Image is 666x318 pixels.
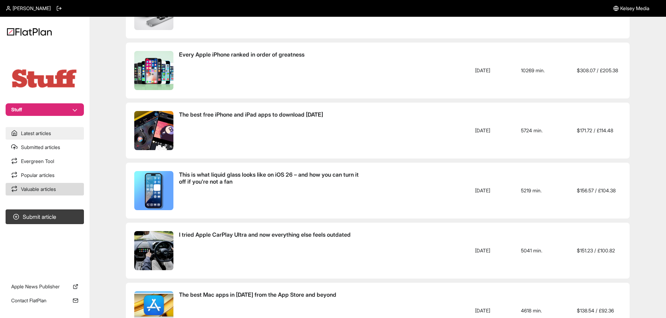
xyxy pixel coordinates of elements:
[179,171,359,210] span: This is what liquid glass looks like on iOS 26 – and how you can turn it off if you’re not a fan
[6,127,84,140] a: Latest articles
[515,103,571,158] td: 5724 min.
[598,187,616,193] span: £ 104.38
[470,163,515,219] td: [DATE]
[6,103,84,116] button: Stuff
[6,183,84,195] a: Valuable articles
[179,231,351,270] span: I tried Apple CarPlay Ultra and now everything else feels outdated
[577,247,593,253] span: $ 151.23
[134,111,359,150] a: The best free iPhone and iPad apps to download [DATE]
[134,171,359,210] a: This is what liquid glass looks like on iOS 26 – and how you can turn it off if you’re not a fan
[134,231,173,270] img: I tried Apple CarPlay Ultra and now everything else feels outdated
[600,67,618,73] span: £ 205.38
[13,5,51,12] span: [PERSON_NAME]
[7,28,52,36] img: Logo
[179,51,305,90] span: Every Apple iPhone ranked in order of greatness
[515,223,571,279] td: 5041 min.
[571,43,630,98] td: /
[6,169,84,182] a: Popular articles
[577,67,595,73] span: $ 308.07
[10,68,80,89] img: Publication Logo
[597,247,615,253] span: £ 100.82
[134,51,173,90] img: Every Apple iPhone ranked in order of greatness
[179,231,351,238] span: I tried Apple CarPlay Ultra and now everything else feels outdated
[571,163,630,219] td: /
[620,5,649,12] span: Kelsey Media
[6,280,84,293] a: Apple News Publisher
[6,5,51,12] a: [PERSON_NAME]
[571,223,630,279] td: /
[470,103,515,158] td: [DATE]
[179,51,305,58] span: Every Apple iPhone ranked in order of greatness
[599,308,614,313] span: £ 92.36
[179,111,323,150] span: The best free iPhone and iPad apps to download today
[6,209,84,224] button: Submit article
[6,141,84,154] a: Submitted articles
[179,111,323,118] span: The best free iPhone and iPad apps to download [DATE]
[470,223,515,279] td: [DATE]
[6,155,84,168] a: Evergreen Tool
[470,43,515,98] td: [DATE]
[577,187,594,193] span: $ 156.57
[597,127,613,133] span: £ 114.48
[179,291,336,298] span: The best Mac apps in [DATE] from the App Store and beyond
[577,127,592,133] span: $ 171.72
[179,171,359,185] span: This is what liquid glass looks like on iOS 26 – and how you can turn it off if you’re not a fan
[134,171,173,210] img: This is what liquid glass looks like on iOS 26 – and how you can turn it off if you’re not a fan
[134,111,173,150] img: The best free iPhone and iPad apps to download today
[134,51,359,90] a: Every Apple iPhone ranked in order of greatness
[515,43,571,98] td: 10269 min.
[6,294,84,307] a: Contact FlatPlan
[134,231,359,270] a: I tried Apple CarPlay Ultra and now everything else feels outdated
[515,163,571,219] td: 5219 min.
[577,308,594,313] span: $ 138.54
[571,103,630,158] td: /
